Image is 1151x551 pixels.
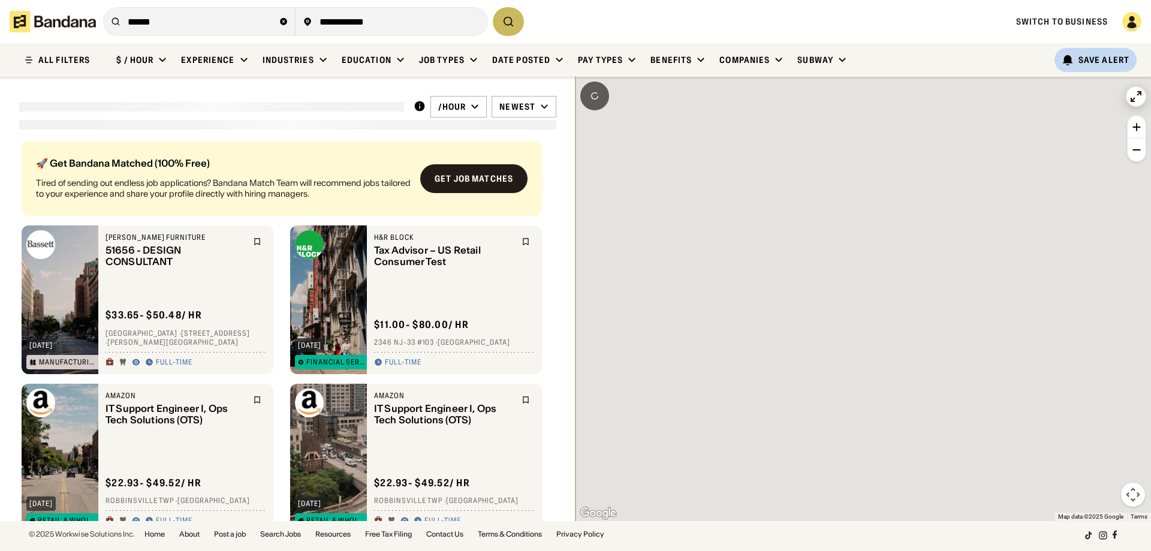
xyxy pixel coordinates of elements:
div: H&R Block [374,233,514,242]
div: Full-time [385,358,421,368]
div: IT Support Engineer I, Ops Tech Solutions (OTS) [106,403,246,426]
div: 🚀 Get Bandana Matched (100% Free) [36,158,411,168]
div: Companies [719,55,770,65]
div: [GEOGRAPHIC_DATA] · [STREET_ADDRESS] · [PERSON_NAME][GEOGRAPHIC_DATA] [106,329,266,347]
div: 51656 - DESIGN CONSULTANT [106,245,246,267]
div: Full-time [156,358,192,368]
a: Switch to Business [1016,16,1108,27]
div: Full-time [424,516,461,526]
div: Save Alert [1078,55,1129,65]
div: Tax Advisor – US Retail Consumer Test [374,245,514,267]
div: Tired of sending out endless job applications? Bandana Match Team will recommend jobs tailored to... [36,177,411,199]
div: IT Support Engineer I, Ops Tech Solutions (OTS) [374,403,514,426]
button: Map camera controls [1121,483,1145,507]
div: Robbinsville Twp · [GEOGRAPHIC_DATA] [106,496,266,506]
a: Terms (opens in new tab) [1131,513,1147,520]
div: [DATE] [29,500,53,507]
a: Terms & Conditions [478,531,542,538]
span: Map data ©2025 Google [1058,513,1123,520]
div: Amazon [106,391,246,401]
div: Job Types [419,55,465,65]
div: Education [342,55,391,65]
div: Retail & Wholesale [38,517,99,524]
img: Amazon logo [295,389,324,417]
div: Financial Services [306,359,367,366]
div: $ 33.65 - $50.48 / hr [106,309,202,321]
div: $ 11.00 - $80.00 / hr [374,318,469,331]
div: Subway [797,55,833,65]
div: Experience [181,55,234,65]
div: ALL FILTERS [38,56,90,64]
a: About [179,531,200,538]
img: Bandana logotype [10,11,96,32]
div: Manufacturing [39,359,99,366]
img: Google [578,505,618,521]
div: Get job matches [435,174,513,183]
img: H&R Block logo [295,230,324,259]
div: Newest [499,101,535,112]
div: Full-time [156,516,192,526]
div: $ / hour [116,55,153,65]
div: 2346 NJ-33 #103 · [GEOGRAPHIC_DATA] [374,338,535,348]
div: Benefits [650,55,692,65]
div: [DATE] [298,500,321,507]
div: [PERSON_NAME] Furniture [106,233,246,242]
div: Amazon [374,391,514,401]
a: Open this area in Google Maps (opens a new window) [578,505,618,521]
div: Pay Types [578,55,623,65]
a: Resources [315,531,351,538]
a: Privacy Policy [556,531,604,538]
div: [DATE] [29,342,53,349]
a: Home [144,531,165,538]
a: Contact Us [426,531,463,538]
div: [DATE] [298,342,321,349]
div: © 2025 Workwise Solutions Inc. [29,531,135,538]
div: Date Posted [492,55,550,65]
div: $ 22.93 - $49.52 / hr [106,477,201,489]
a: Search Jobs [260,531,301,538]
a: Free Tax Filing [365,531,412,538]
img: Amazon logo [26,389,55,417]
div: Industries [263,55,314,65]
div: /hour [438,101,466,112]
div: grid [19,137,556,521]
div: Robbinsville Twp · [GEOGRAPHIC_DATA] [374,496,535,506]
a: Post a job [214,531,246,538]
img: Bassett Furniture logo [26,230,55,259]
div: Retail & Wholesale [306,517,367,524]
div: $ 22.93 - $49.52 / hr [374,477,470,489]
